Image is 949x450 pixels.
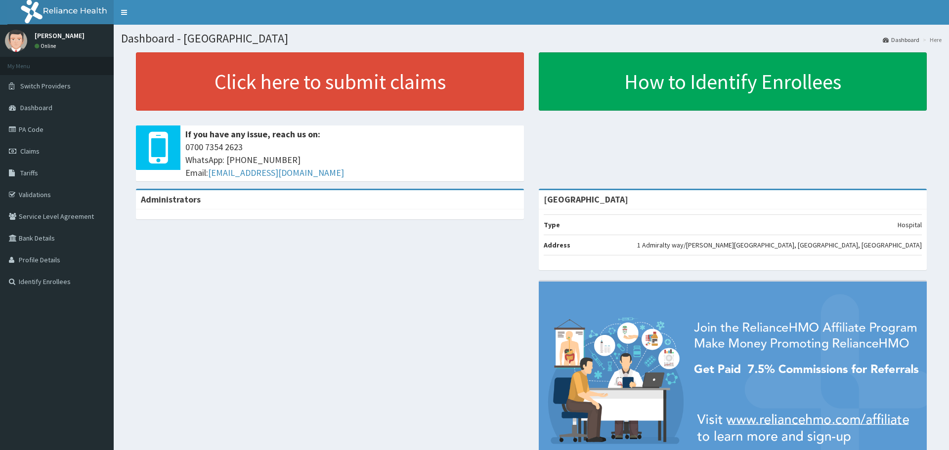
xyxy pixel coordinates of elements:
[883,36,919,44] a: Dashboard
[544,241,570,249] b: Address
[637,240,922,250] p: 1 Admiralty way/[PERSON_NAME][GEOGRAPHIC_DATA], [GEOGRAPHIC_DATA], [GEOGRAPHIC_DATA]
[20,82,71,90] span: Switch Providers
[185,128,320,140] b: If you have any issue, reach us on:
[141,194,201,205] b: Administrators
[20,103,52,112] span: Dashboard
[544,194,628,205] strong: [GEOGRAPHIC_DATA]
[898,220,922,230] p: Hospital
[35,32,85,39] p: [PERSON_NAME]
[5,30,27,52] img: User Image
[208,167,344,178] a: [EMAIL_ADDRESS][DOMAIN_NAME]
[539,52,927,111] a: How to Identify Enrollees
[544,220,560,229] b: Type
[121,32,942,45] h1: Dashboard - [GEOGRAPHIC_DATA]
[20,168,38,177] span: Tariffs
[185,141,519,179] span: 0700 7354 2623 WhatsApp: [PHONE_NUMBER] Email:
[920,36,942,44] li: Here
[35,42,58,49] a: Online
[20,147,40,156] span: Claims
[136,52,524,111] a: Click here to submit claims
